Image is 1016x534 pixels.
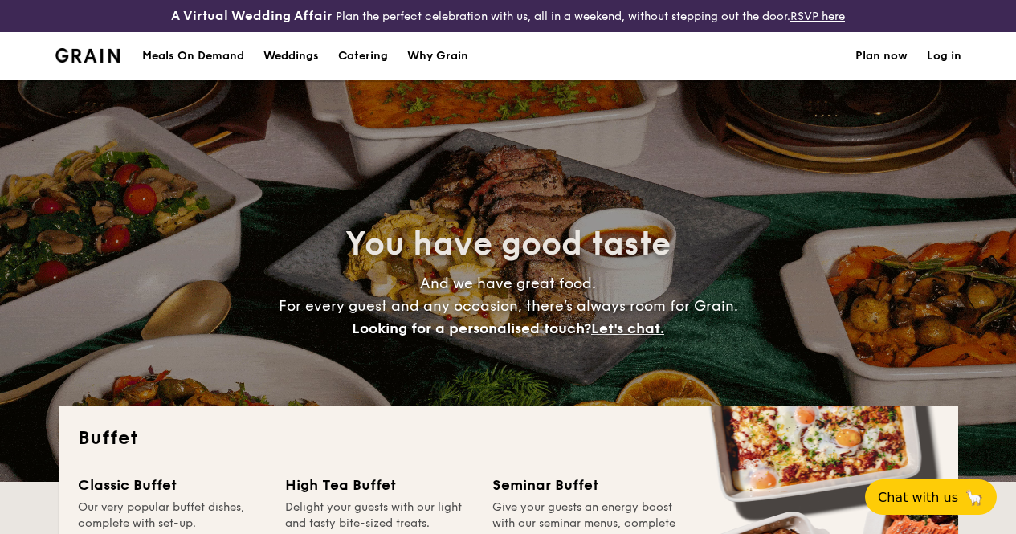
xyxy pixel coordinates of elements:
a: RSVP here [790,10,845,23]
h1: Catering [338,32,388,80]
a: Plan now [855,32,908,80]
h2: Buffet [78,426,939,451]
h4: A Virtual Wedding Affair [171,6,333,26]
div: Plan the perfect celebration with us, all in a weekend, without stepping out the door. [169,6,847,26]
a: Weddings [254,32,328,80]
button: Chat with us🦙 [865,479,997,515]
span: Let's chat. [591,320,664,337]
img: Grain [55,48,120,63]
div: High Tea Buffet [285,474,473,496]
a: Why Grain [398,32,478,80]
a: Logotype [55,48,120,63]
span: 🦙 [965,488,984,507]
span: You have good taste [345,225,671,263]
a: Log in [927,32,961,80]
a: Meals On Demand [133,32,254,80]
span: Chat with us [878,490,958,505]
a: Catering [328,32,398,80]
div: Meals On Demand [142,32,244,80]
div: Why Grain [407,32,468,80]
span: And we have great food. For every guest and any occasion, there’s always room for Grain. [279,275,738,337]
div: Weddings [263,32,319,80]
span: Looking for a personalised touch? [352,320,591,337]
div: Seminar Buffet [492,474,680,496]
div: Classic Buffet [78,474,266,496]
